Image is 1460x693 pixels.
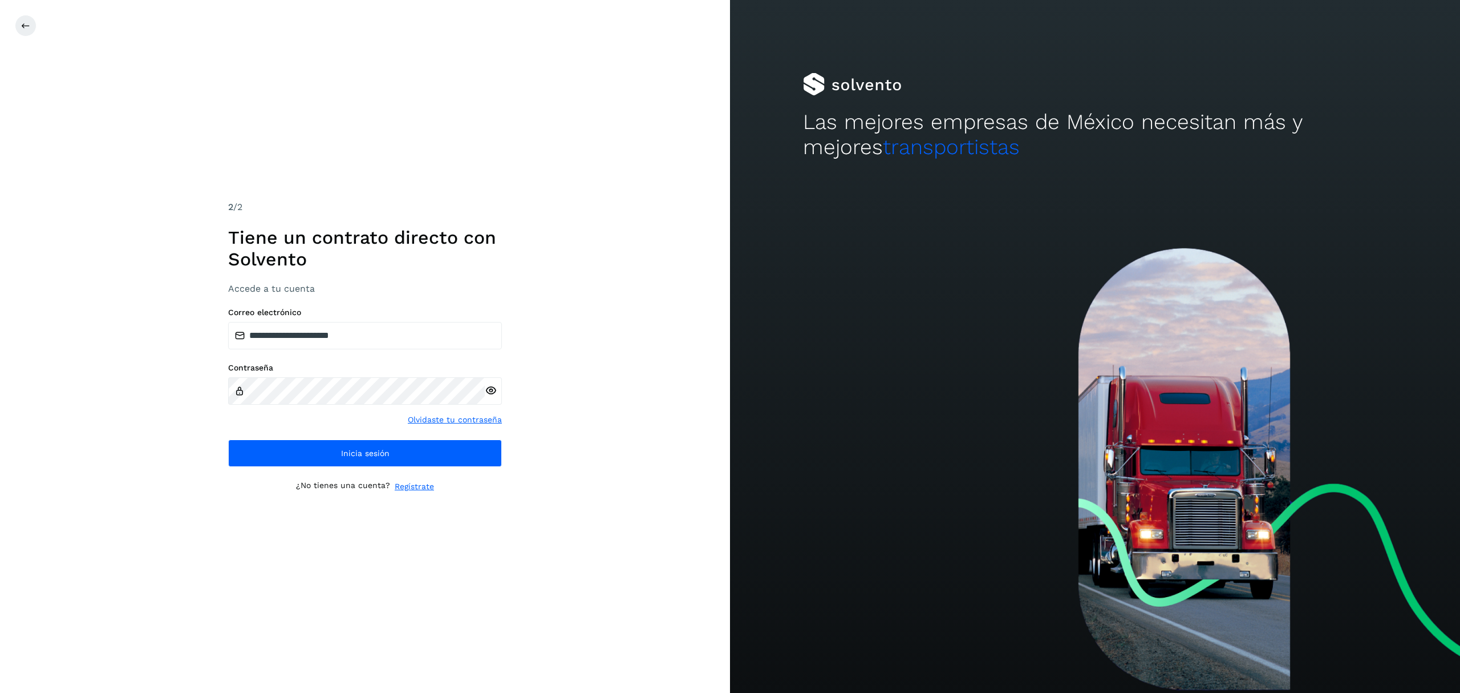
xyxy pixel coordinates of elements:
a: Olvidaste tu contraseña [408,414,502,426]
a: Regístrate [395,481,434,493]
button: Inicia sesión [228,440,502,467]
h1: Tiene un contrato directo con Solvento [228,227,502,271]
label: Correo electrónico [228,308,502,317]
span: transportistas [883,135,1020,159]
p: ¿No tienes una cuenta? [296,481,390,493]
span: Inicia sesión [341,449,390,457]
h3: Accede a tu cuenta [228,283,502,294]
label: Contraseña [228,363,502,373]
div: /2 [228,200,502,214]
span: 2 [228,202,233,212]
h2: Las mejores empresas de México necesitan más y mejores [803,110,1387,160]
